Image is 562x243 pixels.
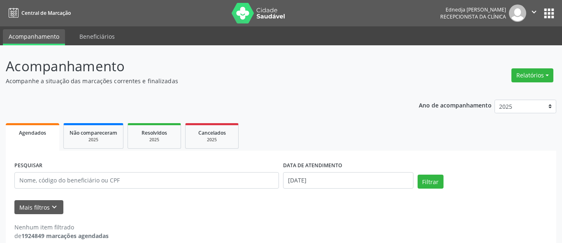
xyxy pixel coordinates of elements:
[134,137,175,143] div: 2025
[440,6,506,13] div: Ednedja [PERSON_NAME]
[526,5,542,22] button: 
[50,203,59,212] i: keyboard_arrow_down
[21,232,109,240] strong: 1924849 marcações agendadas
[418,175,444,189] button: Filtrar
[74,29,121,44] a: Beneficiários
[542,6,556,21] button: apps
[14,172,279,189] input: Nome, código do beneficiário ou CPF
[70,129,117,136] span: Não compareceram
[511,68,553,82] button: Relatórios
[14,159,42,172] label: PESQUISAR
[191,137,232,143] div: 2025
[14,231,109,240] div: de
[19,129,46,136] span: Agendados
[198,129,226,136] span: Cancelados
[509,5,526,22] img: img
[142,129,167,136] span: Resolvidos
[440,13,506,20] span: Recepcionista da clínica
[6,77,391,85] p: Acompanhe a situação das marcações correntes e finalizadas
[3,29,65,45] a: Acompanhamento
[529,7,539,16] i: 
[14,200,63,215] button: Mais filtroskeyboard_arrow_down
[283,172,413,189] input: Selecione um intervalo
[14,223,109,231] div: Nenhum item filtrado
[283,159,342,172] label: DATA DE ATENDIMENTO
[6,56,391,77] p: Acompanhamento
[21,9,71,16] span: Central de Marcação
[70,137,117,143] div: 2025
[6,6,71,20] a: Central de Marcação
[419,100,492,110] p: Ano de acompanhamento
